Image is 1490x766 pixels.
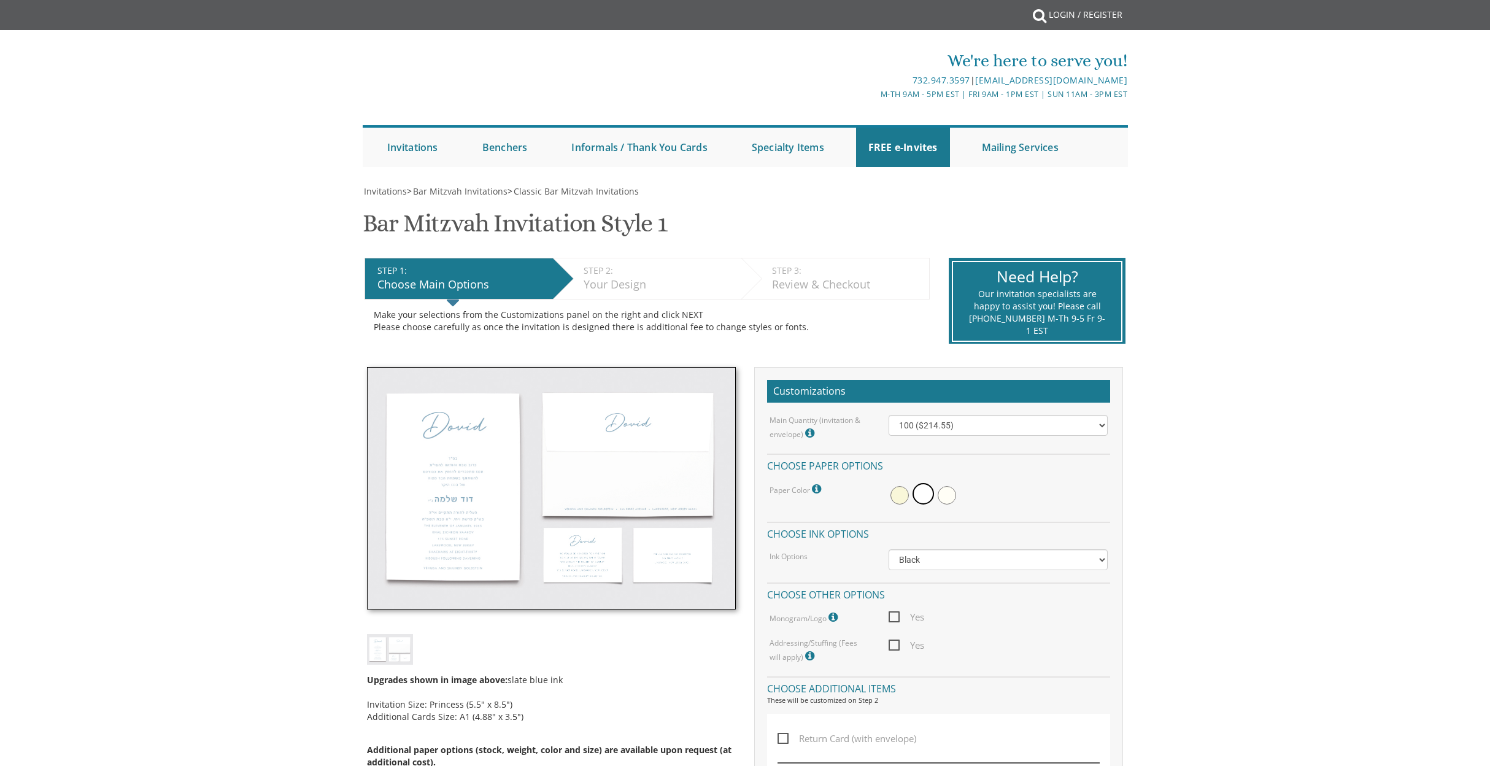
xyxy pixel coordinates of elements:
[767,582,1110,604] h4: Choose other options
[767,380,1110,403] h2: Customizations
[968,266,1105,288] div: Need Help?
[767,695,1110,705] div: These will be customized on Step 2
[975,74,1127,86] a: [EMAIL_ADDRESS][DOMAIN_NAME]
[767,454,1110,475] h4: Choose paper options
[374,309,921,333] div: Make your selections from the Customizations panel on the right and click NEXT Please choose care...
[377,265,547,277] div: STEP 1:
[367,634,413,664] img: bminv-thumb-1.jpg
[970,128,1071,167] a: Mailing Services
[363,185,407,197] a: Invitations
[856,128,950,167] a: FREE e-Invites
[770,638,870,664] label: Addressing/Stuffing (Fees will apply)
[618,73,1127,88] div: |
[407,185,508,197] span: >
[772,277,923,293] div: Review & Checkout
[470,128,540,167] a: Benchers
[618,48,1127,73] div: We're here to serve you!
[770,415,870,441] label: Main Quantity (invitation & envelope)
[772,265,923,277] div: STEP 3:
[767,676,1110,698] h4: Choose additional items
[367,367,736,610] img: bminv-thumb-1.jpg
[363,210,667,246] h1: Bar Mitzvah Invitation Style 1
[584,265,735,277] div: STEP 2:
[584,277,735,293] div: Your Design
[367,674,508,686] span: Upgrades shown in image above:
[618,88,1127,101] div: M-Th 9am - 5pm EST | Fri 9am - 1pm EST | Sun 11am - 3pm EST
[770,609,841,625] label: Monogram/Logo
[770,551,808,562] label: Ink Options
[889,609,924,625] span: Yes
[412,185,508,197] a: Bar Mitzvah Invitations
[778,731,916,746] span: Return Card (with envelope)
[377,277,547,293] div: Choose Main Options
[559,128,719,167] a: Informals / Thank You Cards
[968,288,1105,337] div: Our invitation specialists are happy to assist you! Please call [PHONE_NUMBER] M-Th 9-5 Fr 9-1 EST
[913,74,970,86] a: 732.947.3597
[514,185,639,197] span: Classic Bar Mitzvah Invitations
[770,481,824,497] label: Paper Color
[375,128,450,167] a: Invitations
[739,128,836,167] a: Specialty Items
[508,185,639,197] span: >
[413,185,508,197] span: Bar Mitzvah Invitations
[512,185,639,197] a: Classic Bar Mitzvah Invitations
[364,185,407,197] span: Invitations
[889,638,924,653] span: Yes
[767,522,1110,543] h4: Choose ink options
